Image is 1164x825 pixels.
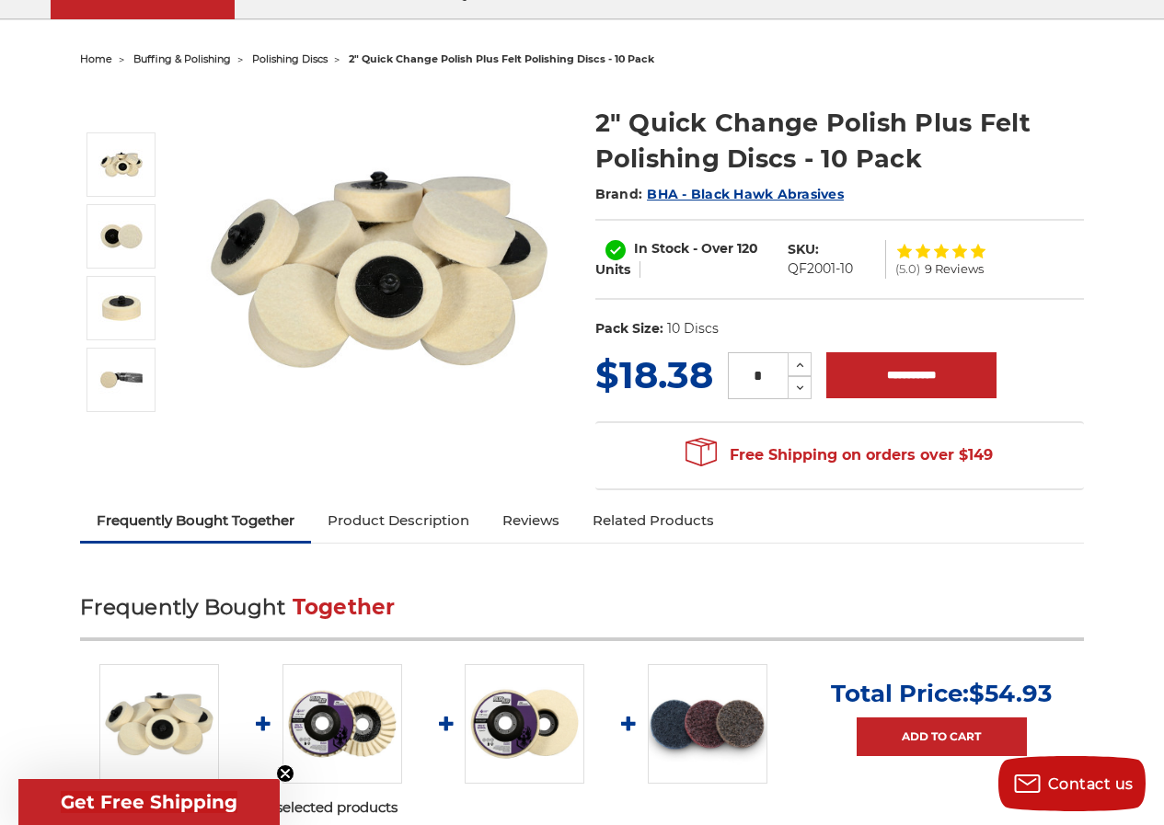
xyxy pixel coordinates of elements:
[98,357,144,403] img: die grinder disc for polishing
[969,679,1052,708] span: $54.93
[486,500,576,541] a: Reviews
[647,186,844,202] a: BHA - Black Hawk Abrasives
[98,142,144,188] img: 2" Roloc Polishing Felt Discs
[80,594,285,620] span: Frequently Bought
[80,797,1084,819] p: Please choose options for all selected products
[925,263,984,275] span: 9 Reviews
[276,764,294,783] button: Close teaser
[99,664,219,784] img: 2" Roloc Polishing Felt Discs
[667,319,719,338] dd: 10 Discs
[98,213,144,259] img: 2 inch polish plus buffing disc
[595,319,663,338] dt: Pack Size:
[788,240,819,259] dt: SKU:
[693,240,733,257] span: - Over
[595,105,1084,177] h1: 2" Quick Change Polish Plus Felt Polishing Discs - 10 Pack
[576,500,731,541] a: Related Products
[998,756,1146,811] button: Contact us
[252,52,328,65] a: polishing discs
[349,52,654,65] span: 2" quick change polish plus felt polishing discs - 10 pack
[788,259,853,279] dd: QF2001-10
[895,263,920,275] span: (5.0)
[80,500,311,541] a: Frequently Bought Together
[133,52,231,65] a: buffing & polishing
[311,500,486,541] a: Product Description
[61,791,237,813] span: Get Free Shipping
[857,717,1027,756] a: Add to Cart
[686,437,993,474] span: Free Shipping on orders over $149
[1048,775,1134,793] span: Contact us
[98,285,144,331] img: 2 inch quick change roloc polishing disc
[737,240,758,257] span: 120
[595,352,713,397] span: $18.38
[595,186,643,202] span: Brand:
[195,86,563,453] img: 2" Roloc Polishing Felt Discs
[831,679,1052,708] p: Total Price:
[293,594,396,620] span: Together
[80,52,112,65] a: home
[18,779,280,825] div: Get Free ShippingClose teaser
[634,240,689,257] span: In Stock
[595,261,630,278] span: Units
